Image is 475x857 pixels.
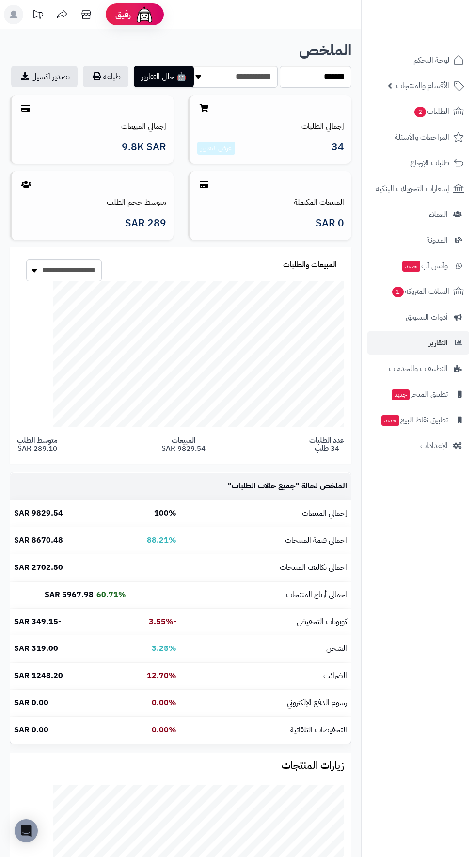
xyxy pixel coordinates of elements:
span: وآتس آب [401,259,448,273]
a: تطبيق نقاط البيعجديد [367,408,469,432]
span: 289 SAR [125,218,166,229]
b: 9829.54 SAR [14,507,63,519]
a: متوسط حجم الطلب [107,196,166,208]
b: 0.00 SAR [14,724,48,736]
td: اجمالي أرباح المنتجات [180,582,351,608]
span: طلبات الإرجاع [410,156,449,170]
td: التخفيضات التلقائية [180,717,351,744]
td: كوبونات التخفيض [180,609,351,635]
a: الإعدادات [367,434,469,457]
span: التطبيقات والخدمات [389,362,448,375]
span: لوحة التحكم [413,53,449,67]
a: تطبيق المتجرجديد [367,383,469,406]
b: 0.00% [152,724,176,736]
a: التطبيقات والخدمات [367,357,469,380]
b: -349.15 SAR [14,616,61,628]
b: 319.00 SAR [14,643,58,654]
span: جديد [402,261,420,272]
span: متوسط الطلب 289.10 SAR [17,437,57,453]
b: الملخص [299,39,351,62]
span: أدوات التسويق [406,310,448,324]
span: جميع حالات الطلبات [232,480,296,492]
b: 2702.50 SAR [14,562,63,573]
td: إجمالي المبيعات [180,500,351,527]
b: 1248.20 SAR [14,670,63,681]
b: 0.00% [152,697,176,709]
button: طباعة [83,66,128,87]
span: جديد [392,389,410,400]
td: الملخص لحالة " " [180,473,351,500]
a: إجمالي المبيعات [121,120,166,132]
a: تصدير اكسيل [11,66,78,87]
h3: المبيعات والطلبات [283,261,337,270]
span: 1 [392,287,404,297]
span: المدونة [427,233,448,247]
span: 9.8K SAR [122,142,166,153]
span: إشعارات التحويلات البنكية [376,182,449,195]
a: إجمالي الطلبات [301,120,344,132]
img: logo-2.png [409,27,466,48]
a: الطلبات2 [367,100,469,123]
span: السلات المتروكة [391,285,449,298]
td: - [10,582,130,608]
a: لوحة التحكم [367,49,469,72]
span: العملاء [429,208,448,221]
span: عدد الطلبات 34 طلب [309,437,344,453]
td: اجمالي تكاليف المنتجات [180,554,351,581]
span: تطبيق المتجر [391,388,448,401]
b: 0.00 SAR [14,697,48,709]
a: عرض التقارير [201,143,232,153]
td: رسوم الدفع الإلكتروني [180,690,351,716]
h3: زيارات المنتجات [17,760,344,771]
a: طلبات الإرجاع [367,151,469,175]
a: إشعارات التحويلات البنكية [367,177,469,200]
b: -3.55% [149,616,176,628]
b: 100% [154,507,176,519]
b: 5967.98 SAR [45,589,94,600]
span: تطبيق نقاط البيع [380,413,448,427]
b: 8670.48 SAR [14,534,63,546]
a: أدوات التسويق [367,306,469,329]
a: التقارير [367,331,469,355]
span: 2 [414,107,426,117]
a: وآتس آبجديد [367,254,469,277]
span: الإعدادات [420,439,448,453]
a: تحديثات المنصة [26,5,50,27]
span: المبيعات 9829.54 SAR [161,437,206,453]
span: 0 SAR [316,218,344,229]
b: 88.21% [147,534,176,546]
td: اجمالي قيمة المنتجات [180,527,351,554]
span: الطلبات [413,105,449,118]
span: جديد [381,415,399,426]
button: 🤖 حلل التقارير [134,66,194,87]
a: السلات المتروكة1 [367,280,469,303]
span: التقارير [429,336,448,350]
a: المراجعات والأسئلة [367,126,469,149]
b: 3.25% [152,643,176,654]
a: العملاء [367,203,469,226]
b: 12.70% [147,670,176,681]
span: المراجعات والأسئلة [395,130,449,144]
td: الضرائب [180,663,351,689]
div: Open Intercom Messenger [15,819,38,842]
a: المدونة [367,228,469,252]
img: ai-face.png [135,5,154,24]
span: 34 [332,142,344,155]
span: الأقسام والمنتجات [396,79,449,93]
b: 60.71% [96,589,126,600]
a: المبيعات المكتملة [294,196,344,208]
td: الشحن [180,635,351,662]
span: رفيق [115,9,131,20]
